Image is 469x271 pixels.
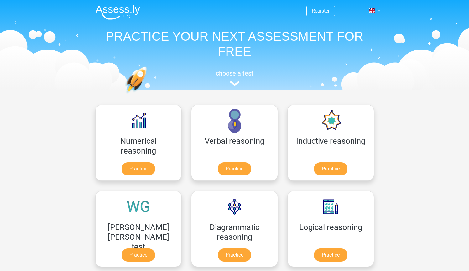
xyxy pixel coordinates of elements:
[218,162,251,175] a: Practice
[218,248,251,262] a: Practice
[91,70,379,77] h5: choose a test
[91,29,379,59] h1: PRACTICE YOUR NEXT ASSESSMENT FOR FREE
[312,8,330,14] a: Register
[96,5,140,20] img: Assessly
[314,248,347,262] a: Practice
[122,248,155,262] a: Practice
[125,66,171,123] img: practice
[91,70,379,86] a: choose a test
[122,162,155,175] a: Practice
[314,162,347,175] a: Practice
[230,81,239,86] img: assessment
